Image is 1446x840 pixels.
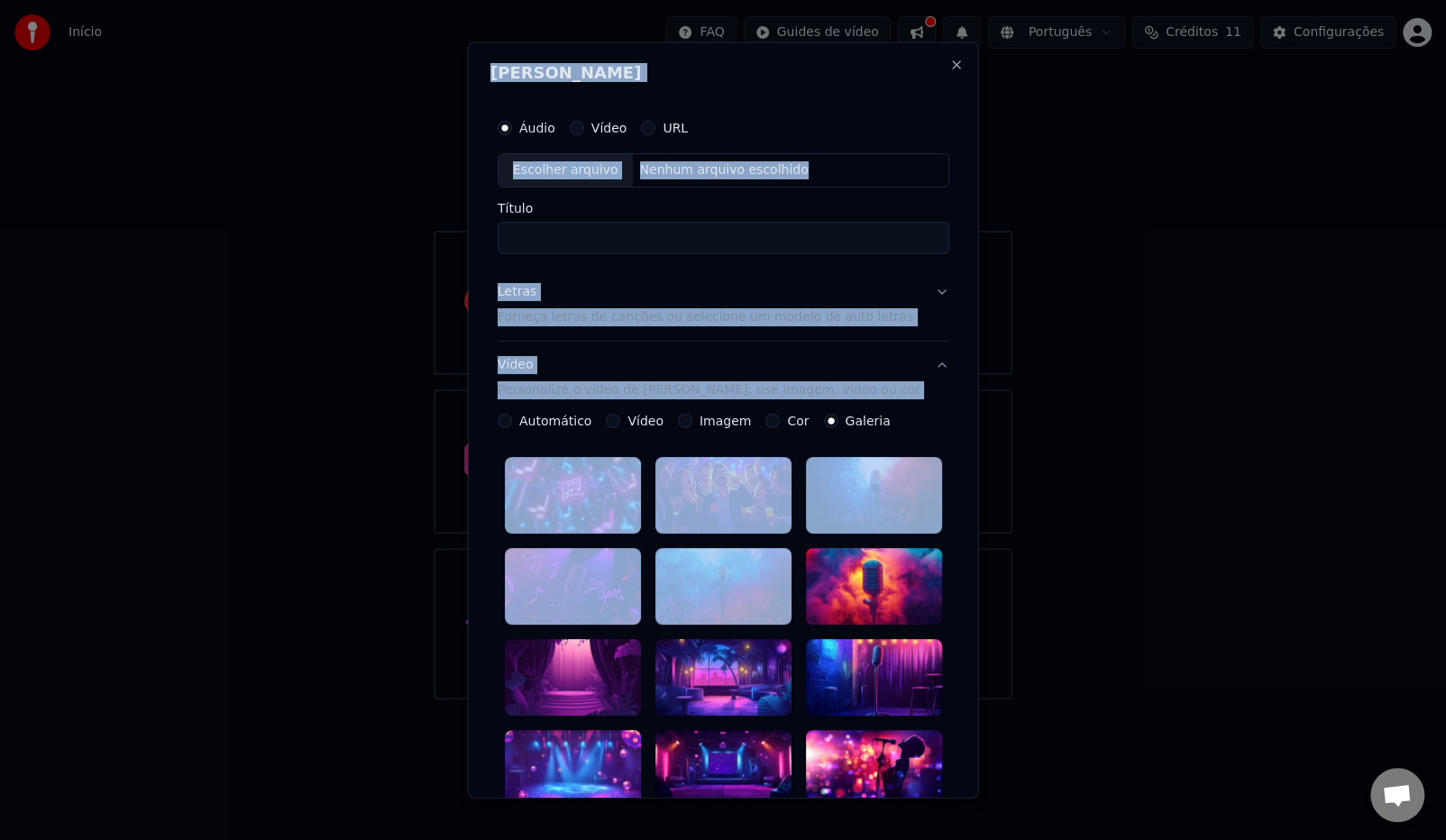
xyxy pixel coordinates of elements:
[498,356,920,399] div: Vídeo
[498,342,949,414] button: VídeoPersonalize o vídeo de [PERSON_NAME]: use imagem, vídeo ou cor
[498,381,920,399] p: Personalize o vídeo de [PERSON_NAME]: use imagem, vídeo ou cor
[627,415,664,427] label: Vídeo
[845,415,890,427] label: Galeria
[499,154,633,187] div: Escolher arquivo
[498,308,913,326] p: Forneça letras de canções ou selecione um modelo de auto letras
[699,415,750,427] label: Imagem
[787,415,809,427] label: Cor
[490,65,956,81] h2: [PERSON_NAME]
[498,202,949,215] label: Título
[590,122,627,134] label: Vídeo
[498,283,536,301] div: Letras
[498,269,949,341] button: LetrasForneça letras de canções ou selecione um modelo de auto letras
[519,122,555,134] label: Áudio
[663,122,688,134] label: URL
[632,161,815,179] div: Nenhum arquivo escolhido
[519,415,591,427] label: Automático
